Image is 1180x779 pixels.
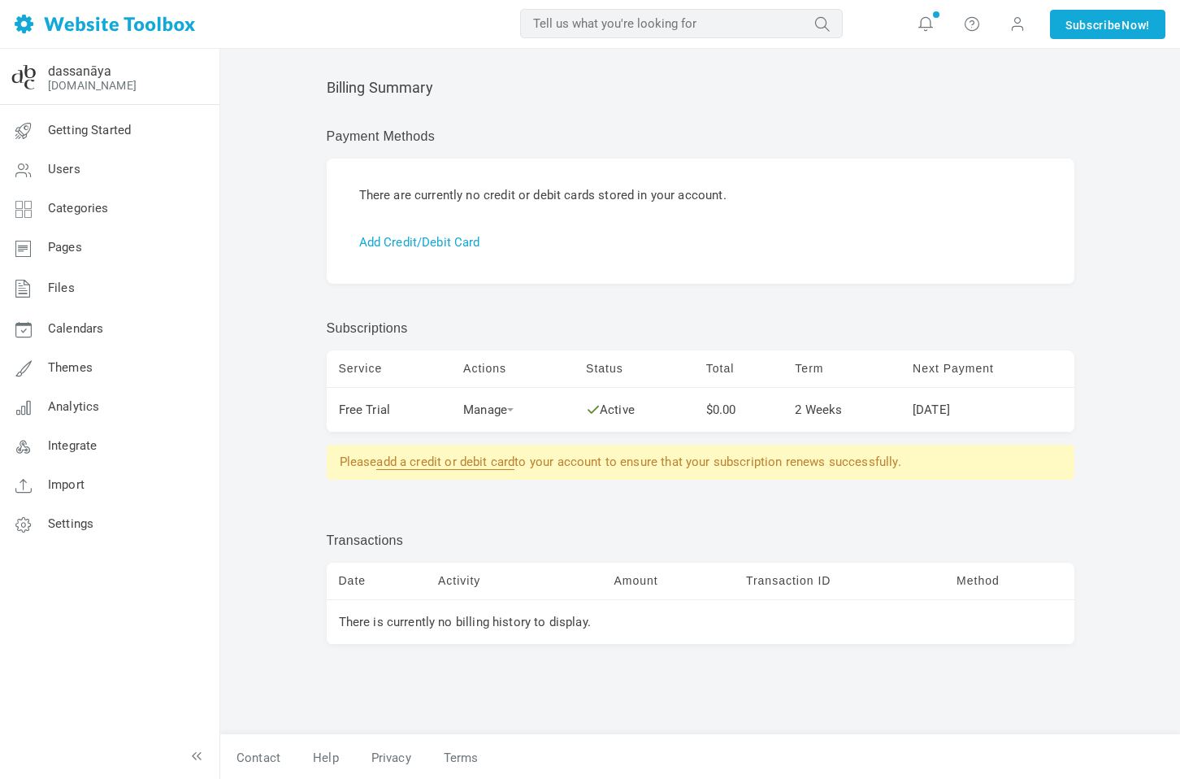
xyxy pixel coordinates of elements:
span: Files [48,281,75,295]
td: Activity [426,563,555,600]
span: Users [48,162,80,176]
div: Transactions [327,531,1060,551]
span: Now! [1121,16,1150,34]
td: Total [694,350,783,388]
a: Terms [427,744,479,772]
span: 2 Weeks [795,403,842,417]
td: Amount [602,563,734,600]
td: Term [783,350,900,388]
td: Active [574,388,694,433]
td: There is currently no billing history to display. [327,600,1074,645]
span: Integrate [48,438,97,453]
a: add a credit or debit card [376,455,514,470]
td: Actions [451,350,574,388]
span: Aug 21, 2025 [913,403,950,417]
div: Please to your account to ensure that your subscription renews successfully. [327,445,1074,480]
td: Service [327,350,452,388]
td: Status [574,350,694,388]
span: Import [48,477,85,492]
p: There are currently no credit or debit cards stored in your account. [359,187,1042,204]
span: Pages [48,240,82,255]
span: Themes [48,360,93,375]
td: $0.00 [694,388,783,433]
a: dassanāya [48,63,111,79]
span: Settings [48,516,93,531]
td: Next Payment [900,350,1074,388]
a: Help [297,744,355,772]
div: Subscriptions [327,319,1060,338]
a: [DOMAIN_NAME] [48,79,137,92]
td: Transaction ID [734,563,944,600]
div: Billing Summary [327,77,1074,98]
div: Payment Methods [327,127,1060,146]
a: SubscribeNow! [1050,10,1165,39]
a: Privacy [355,744,427,772]
a: Add Credit/Debit Card [359,235,480,250]
input: Tell us what you're looking for [520,9,843,38]
td: Payment Method [944,563,1074,600]
img: favicon.ico [11,64,37,90]
a: Manage [463,403,514,417]
td: Free Trial [327,388,452,433]
span: Calendars [48,321,103,336]
span: Analytics [48,399,99,414]
span: Getting Started [48,123,131,137]
a: Contact [220,744,297,772]
span: Categories [48,201,109,215]
td: Date [327,563,427,600]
